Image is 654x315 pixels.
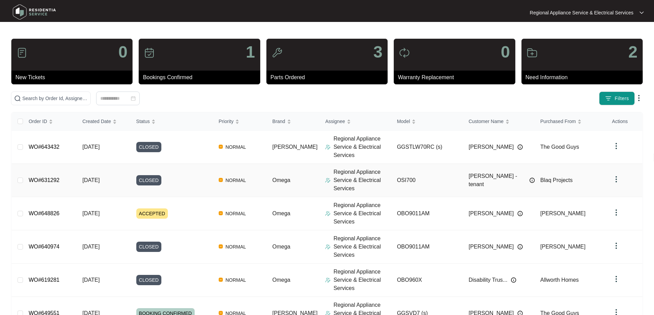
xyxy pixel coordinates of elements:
[82,210,100,216] span: [DATE]
[272,277,290,283] span: Omega
[469,209,514,218] span: [PERSON_NAME]
[82,277,100,283] span: [DATE]
[640,11,644,14] img: dropdown arrow
[272,210,290,216] span: Omega
[272,244,290,250] span: Omega
[469,118,504,125] span: Customer Name
[612,175,620,183] img: dropdown arrow
[535,112,607,131] th: Purchased From
[28,118,47,125] span: Order ID
[399,47,410,58] img: icon
[501,44,510,60] p: 0
[391,112,463,131] th: Model
[391,230,463,264] td: OBO9011AM
[391,264,463,297] td: OBO960X
[136,275,162,285] span: CLOSED
[23,112,77,131] th: Order ID
[635,94,643,102] img: dropdown arrow
[219,278,223,282] img: Vercel Logo
[469,143,514,151] span: [PERSON_NAME]
[517,211,523,216] img: Info icon
[82,244,100,250] span: [DATE]
[77,112,131,131] th: Created Date
[325,178,331,183] img: Assigner Icon
[325,118,345,125] span: Assignee
[219,211,223,215] img: Vercel Logo
[272,118,285,125] span: Brand
[320,112,391,131] th: Assignee
[325,211,331,216] img: Assigner Icon
[82,118,111,125] span: Created Date
[612,142,620,150] img: dropdown arrow
[15,73,133,82] p: New Tickets
[605,95,612,102] img: filter icon
[333,201,391,226] p: Regional Appliance Service & Electrical Services
[223,276,249,284] span: NORMAL
[82,144,100,150] span: [DATE]
[391,197,463,230] td: OBO9011AM
[333,268,391,292] p: Regional Appliance Service & Electrical Services
[136,118,150,125] span: Status
[219,244,223,249] img: Vercel Logo
[325,144,331,150] img: Assigner Icon
[223,176,249,184] span: NORMAL
[28,277,59,283] a: WO#619281
[272,177,290,183] span: Omega
[14,95,21,102] img: search-icon
[219,178,223,182] img: Vercel Logo
[16,47,27,58] img: icon
[267,112,320,131] th: Brand
[28,244,59,250] a: WO#640974
[333,168,391,193] p: Regional Appliance Service & Electrical Services
[136,242,162,252] span: CLOSED
[391,131,463,164] td: GGSTLW70RC (s)
[540,177,573,183] span: Blaq Projects
[612,275,620,283] img: dropdown arrow
[28,144,59,150] a: WO#643432
[10,2,58,22] img: residentia service logo
[540,210,586,216] span: [PERSON_NAME]
[219,145,223,149] img: Vercel Logo
[246,44,255,60] p: 1
[530,9,633,16] p: Regional Appliance Service & Electrical Services
[272,47,283,58] img: icon
[540,118,576,125] span: Purchased From
[397,118,410,125] span: Model
[612,208,620,217] img: dropdown arrow
[469,243,514,251] span: [PERSON_NAME]
[271,73,388,82] p: Parts Ordered
[131,112,213,131] th: Status
[526,73,643,82] p: Need Information
[511,277,516,283] img: Info icon
[333,234,391,259] p: Regional Appliance Service & Electrical Services
[373,44,382,60] p: 3
[469,172,526,189] span: [PERSON_NAME] - tenant
[219,311,223,315] img: Vercel Logo
[325,277,331,283] img: Assigner Icon
[333,135,391,159] p: Regional Appliance Service & Electrical Services
[540,144,579,150] span: The Good Guys
[213,112,267,131] th: Priority
[463,112,535,131] th: Customer Name
[118,44,128,60] p: 0
[219,118,234,125] span: Priority
[136,208,168,219] span: ACCEPTED
[143,73,260,82] p: Bookings Confirmed
[136,142,162,152] span: CLOSED
[28,210,59,216] a: WO#648826
[540,244,586,250] span: [PERSON_NAME]
[223,143,249,151] span: NORMAL
[607,112,642,131] th: Actions
[529,178,535,183] img: Info icon
[469,276,507,284] span: Disability Trus...
[517,144,523,150] img: Info icon
[22,95,88,102] input: Search by Order Id, Assignee Name, Customer Name, Brand and Model
[628,44,638,60] p: 2
[615,95,629,102] span: Filters
[223,209,249,218] span: NORMAL
[136,175,162,185] span: CLOSED
[398,73,515,82] p: Warranty Replacement
[272,144,318,150] span: [PERSON_NAME]
[223,243,249,251] span: NORMAL
[517,244,523,250] img: Info icon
